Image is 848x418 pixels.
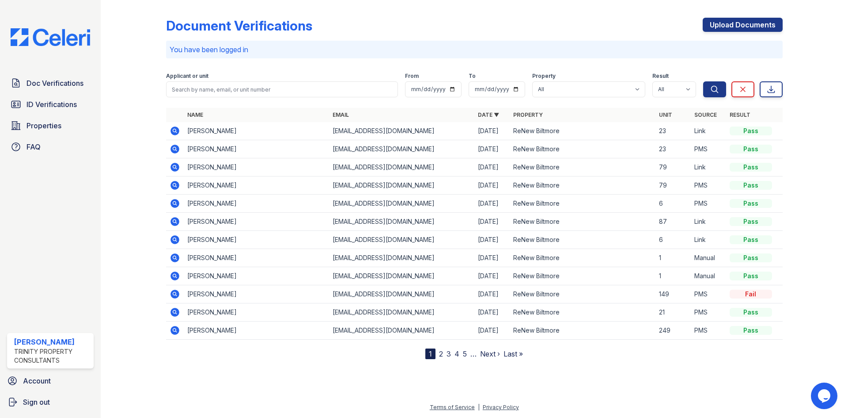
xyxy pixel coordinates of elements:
span: … [470,349,477,359]
div: [PERSON_NAME] [14,337,90,347]
a: ID Verifications [7,96,94,113]
td: [DATE] [474,267,510,285]
td: [PERSON_NAME] [184,285,329,303]
td: ReNew Biltmore [510,231,655,249]
td: 6 [655,195,691,213]
p: You have been logged in [170,44,779,55]
td: ReNew Biltmore [510,195,655,213]
a: Terms of Service [430,404,475,410]
a: Unit [659,111,672,118]
td: [PERSON_NAME] [184,267,329,285]
td: [DATE] [474,158,510,176]
div: | [478,404,480,410]
span: Sign out [23,397,50,407]
span: ID Verifications [26,99,77,110]
td: [EMAIL_ADDRESS][DOMAIN_NAME] [329,231,474,249]
label: Applicant or unit [166,73,208,80]
td: [EMAIL_ADDRESS][DOMAIN_NAME] [329,285,474,303]
td: [PERSON_NAME] [184,303,329,322]
label: Result [652,73,669,80]
td: [DATE] [474,140,510,158]
a: Account [4,372,97,390]
td: 23 [655,140,691,158]
td: Link [691,122,726,140]
td: [DATE] [474,122,510,140]
td: [EMAIL_ADDRESS][DOMAIN_NAME] [329,176,474,195]
a: Property [513,111,543,118]
td: [EMAIL_ADDRESS][DOMAIN_NAME] [329,158,474,176]
a: 5 [463,349,467,358]
span: Doc Verifications [26,78,83,88]
td: 21 [655,303,691,322]
td: 249 [655,322,691,340]
td: 79 [655,158,691,176]
a: 4 [454,349,459,358]
td: [EMAIL_ADDRESS][DOMAIN_NAME] [329,322,474,340]
td: [EMAIL_ADDRESS][DOMAIN_NAME] [329,303,474,322]
a: Email [333,111,349,118]
td: PMS [691,322,726,340]
div: Pass [730,127,772,135]
div: Pass [730,235,772,244]
span: Properties [26,120,61,131]
td: 1 [655,267,691,285]
td: Link [691,213,726,231]
a: Name [187,111,203,118]
a: 3 [447,349,451,358]
div: Pass [730,253,772,262]
td: [PERSON_NAME] [184,195,329,213]
td: Link [691,231,726,249]
div: Pass [730,272,772,280]
td: PMS [691,285,726,303]
div: Pass [730,181,772,190]
div: Pass [730,145,772,153]
a: Last » [503,349,523,358]
td: [DATE] [474,285,510,303]
td: ReNew Biltmore [510,140,655,158]
td: 23 [655,122,691,140]
td: [DATE] [474,303,510,322]
td: [PERSON_NAME] [184,158,329,176]
td: ReNew Biltmore [510,249,655,267]
td: [PERSON_NAME] [184,122,329,140]
a: Result [730,111,750,118]
td: PMS [691,176,726,195]
a: Properties [7,117,94,134]
td: ReNew Biltmore [510,122,655,140]
a: Sign out [4,393,97,411]
td: PMS [691,303,726,322]
span: Account [23,376,51,386]
td: 149 [655,285,691,303]
a: 2 [439,349,443,358]
td: PMS [691,140,726,158]
td: 6 [655,231,691,249]
a: Privacy Policy [483,404,519,410]
td: [DATE] [474,249,510,267]
a: Upload Documents [703,18,783,32]
iframe: chat widget [811,383,839,409]
td: [DATE] [474,176,510,195]
td: ReNew Biltmore [510,213,655,231]
td: ReNew Biltmore [510,303,655,322]
td: [DATE] [474,231,510,249]
td: [PERSON_NAME] [184,176,329,195]
td: [EMAIL_ADDRESS][DOMAIN_NAME] [329,213,474,231]
td: [DATE] [474,195,510,213]
img: CE_Logo_Blue-a8612792a0a2168367f1c8372b55b34899dd931a85d93a1a3d3e32e68fde9ad4.png [4,28,97,46]
td: [EMAIL_ADDRESS][DOMAIN_NAME] [329,267,474,285]
a: Source [694,111,717,118]
label: Property [532,73,556,80]
td: PMS [691,195,726,213]
td: ReNew Biltmore [510,158,655,176]
div: Trinity Property Consultants [14,347,90,365]
a: Doc Verifications [7,74,94,92]
td: [EMAIL_ADDRESS][DOMAIN_NAME] [329,249,474,267]
td: [PERSON_NAME] [184,213,329,231]
label: From [405,73,419,80]
td: Manual [691,249,726,267]
input: Search by name, email, or unit number [166,81,398,97]
td: ReNew Biltmore [510,322,655,340]
div: 1 [425,349,435,359]
label: To [469,73,476,80]
div: Fail [730,290,772,299]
